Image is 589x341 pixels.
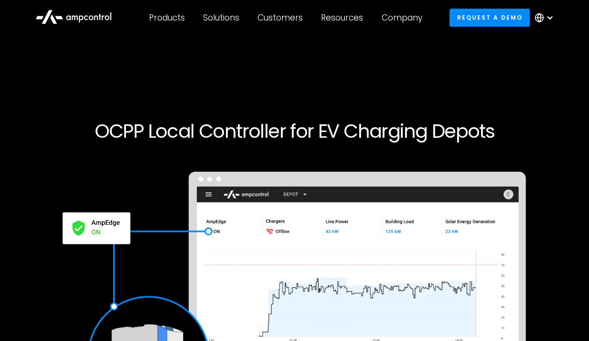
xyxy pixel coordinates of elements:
div: Products [149,12,185,23]
div: Customers [257,12,303,23]
h1: OCPP Local Controller for EV Charging Depots [15,120,574,143]
div: Company [382,12,422,23]
div: Resources [321,12,363,23]
div: Solutions [203,12,239,23]
a: Request a demo [450,9,530,26]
